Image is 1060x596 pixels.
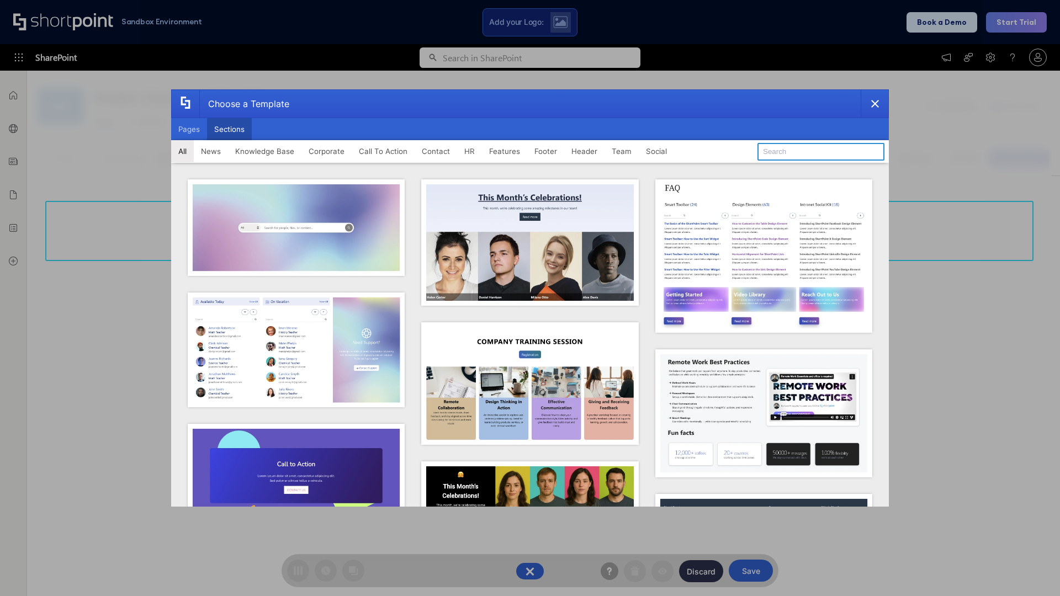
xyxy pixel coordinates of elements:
[457,140,482,162] button: HR
[199,90,289,118] div: Choose a Template
[301,140,352,162] button: Corporate
[352,140,415,162] button: Call To Action
[757,143,884,161] input: Search
[207,118,252,140] button: Sections
[639,140,674,162] button: Social
[527,140,564,162] button: Footer
[171,118,207,140] button: Pages
[228,140,301,162] button: Knowledge Base
[194,140,228,162] button: News
[171,140,194,162] button: All
[564,140,605,162] button: Header
[1005,543,1060,596] iframe: Chat Widget
[605,140,639,162] button: Team
[171,89,889,507] div: template selector
[415,140,457,162] button: Contact
[482,140,527,162] button: Features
